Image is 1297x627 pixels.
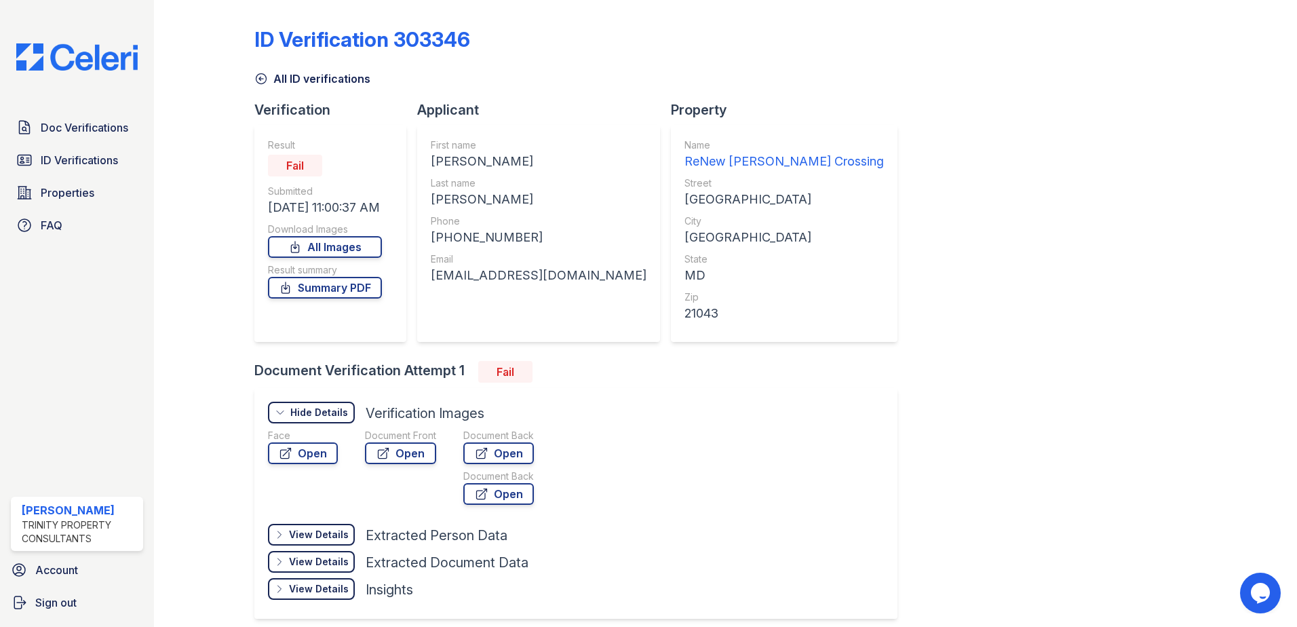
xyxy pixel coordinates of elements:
div: Face [268,429,338,442]
a: Open [463,483,534,505]
div: Property [671,100,908,119]
div: Verification Images [366,404,484,423]
div: State [684,252,884,266]
span: FAQ [41,217,62,233]
div: Document Front [365,429,436,442]
div: [PERSON_NAME] [22,502,138,518]
div: Document Back [463,429,534,442]
a: Open [463,442,534,464]
div: Verification [254,100,417,119]
div: Document Verification Attempt 1 [254,361,908,383]
div: [DATE] 11:00:37 AM [268,198,382,217]
div: Phone [431,214,646,228]
div: [PERSON_NAME] [431,152,646,171]
div: Name [684,138,884,152]
div: Hide Details [290,406,348,419]
div: View Details [289,555,349,569]
div: 21043 [684,304,884,323]
a: Open [365,442,436,464]
a: Name ReNew [PERSON_NAME] Crossing [684,138,884,171]
div: Fail [478,361,533,383]
a: ID Verifications [11,147,143,174]
iframe: chat widget [1240,573,1283,613]
span: Account [35,562,78,578]
div: [GEOGRAPHIC_DATA] [684,228,884,247]
span: Doc Verifications [41,119,128,136]
a: Doc Verifications [11,114,143,141]
div: [PHONE_NUMBER] [431,228,646,247]
a: All Images [268,236,382,258]
div: Applicant [417,100,671,119]
div: ReNew [PERSON_NAME] Crossing [684,152,884,171]
div: City [684,214,884,228]
span: ID Verifications [41,152,118,168]
a: Open [268,442,338,464]
div: Zip [684,290,884,304]
div: View Details [289,582,349,596]
a: All ID verifications [254,71,370,87]
div: View Details [289,528,349,541]
div: Street [684,176,884,190]
div: Download Images [268,223,382,236]
span: Properties [41,185,94,201]
span: Sign out [35,594,77,611]
div: First name [431,138,646,152]
div: MD [684,266,884,285]
div: Document Back [463,470,534,483]
div: Insights [366,580,413,599]
a: Account [5,556,149,584]
div: Result [268,138,382,152]
div: Submitted [268,185,382,198]
div: Result summary [268,263,382,277]
div: [GEOGRAPHIC_DATA] [684,190,884,209]
a: Properties [11,179,143,206]
div: Trinity Property Consultants [22,518,138,546]
div: [PERSON_NAME] [431,190,646,209]
a: Summary PDF [268,277,382,299]
div: [EMAIL_ADDRESS][DOMAIN_NAME] [431,266,646,285]
img: CE_Logo_Blue-a8612792a0a2168367f1c8372b55b34899dd931a85d93a1a3d3e32e68fde9ad4.png [5,43,149,71]
div: Extracted Person Data [366,526,507,545]
a: Sign out [5,589,149,616]
div: ID Verification 303346 [254,27,470,52]
div: Extracted Document Data [366,553,528,572]
div: Fail [268,155,322,176]
div: Email [431,252,646,266]
a: FAQ [11,212,143,239]
div: Last name [431,176,646,190]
